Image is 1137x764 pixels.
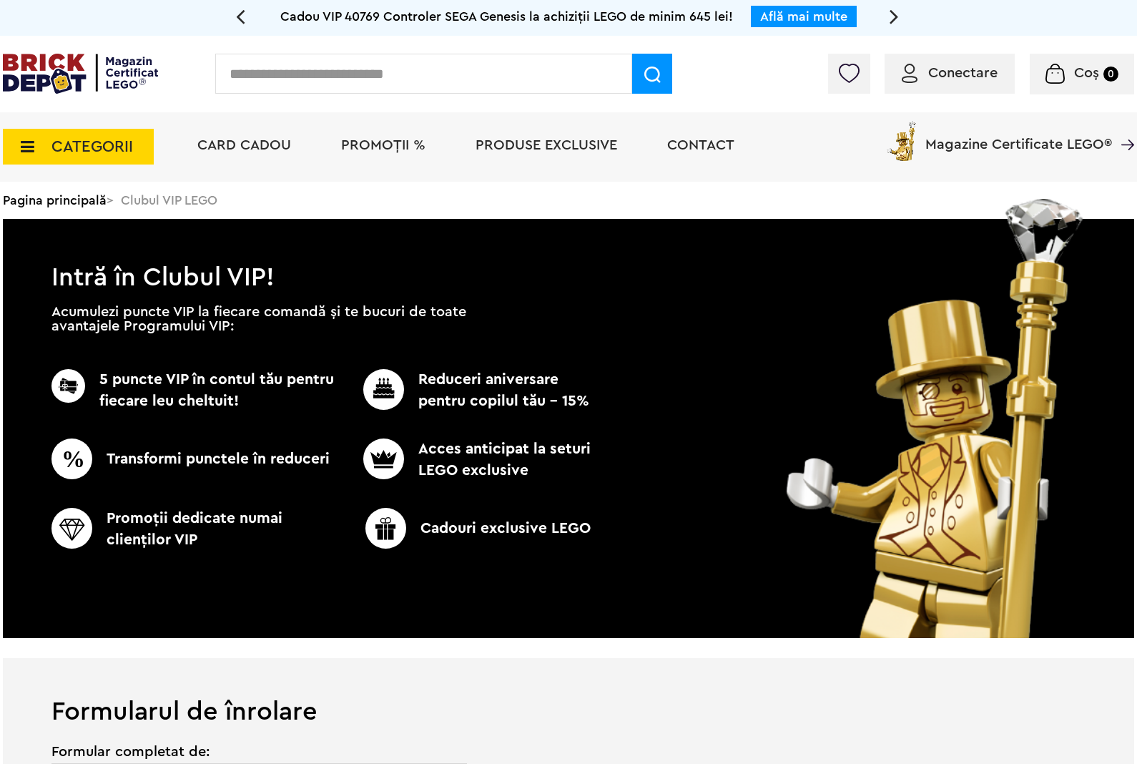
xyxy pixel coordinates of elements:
[51,369,340,412] p: 5 puncte VIP în contul tău pentru fiecare leu cheltuit!
[51,508,340,551] p: Promoţii dedicate numai clienţilor VIP
[667,138,734,152] a: Contact
[51,745,468,759] span: Formular completat de:
[51,439,92,479] img: CC_BD_Green_chek_mark
[51,305,466,333] p: Acumulezi puncte VIP la fiecare comandă și te bucuri de toate avantajele Programului VIP:
[476,138,617,152] a: Produse exclusive
[340,369,596,412] p: Reduceri aniversare pentru copilul tău - 15%
[51,369,85,403] img: CC_BD_Green_chek_mark
[902,66,998,80] a: Conectare
[51,139,133,155] span: CATEGORII
[767,199,1105,638] img: vip_page_image
[280,10,733,23] span: Cadou VIP 40769 Controler SEGA Genesis la achiziții LEGO de minim 645 lei!
[51,508,92,549] img: CC_BD_Green_chek_mark
[3,219,1134,285] h1: Intră în Clubul VIP!
[760,10,847,23] a: Află mai multe
[3,658,1134,725] h1: Formularul de înrolare
[363,439,404,479] img: CC_BD_Green_chek_mark
[197,138,291,152] a: Card Cadou
[925,119,1112,152] span: Magazine Certificate LEGO®
[928,66,998,80] span: Conectare
[341,138,425,152] a: PROMOȚII %
[3,182,1134,219] div: > Clubul VIP LEGO
[334,508,622,549] p: Cadouri exclusive LEGO
[3,194,107,207] a: Pagina principală
[1112,119,1134,133] a: Magazine Certificate LEGO®
[365,508,406,549] img: CC_BD_Green_chek_mark
[363,369,404,410] img: CC_BD_Green_chek_mark
[51,439,340,479] p: Transformi punctele în reduceri
[1074,66,1099,80] span: Coș
[340,439,596,481] p: Acces anticipat la seturi LEGO exclusive
[1103,67,1118,82] small: 0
